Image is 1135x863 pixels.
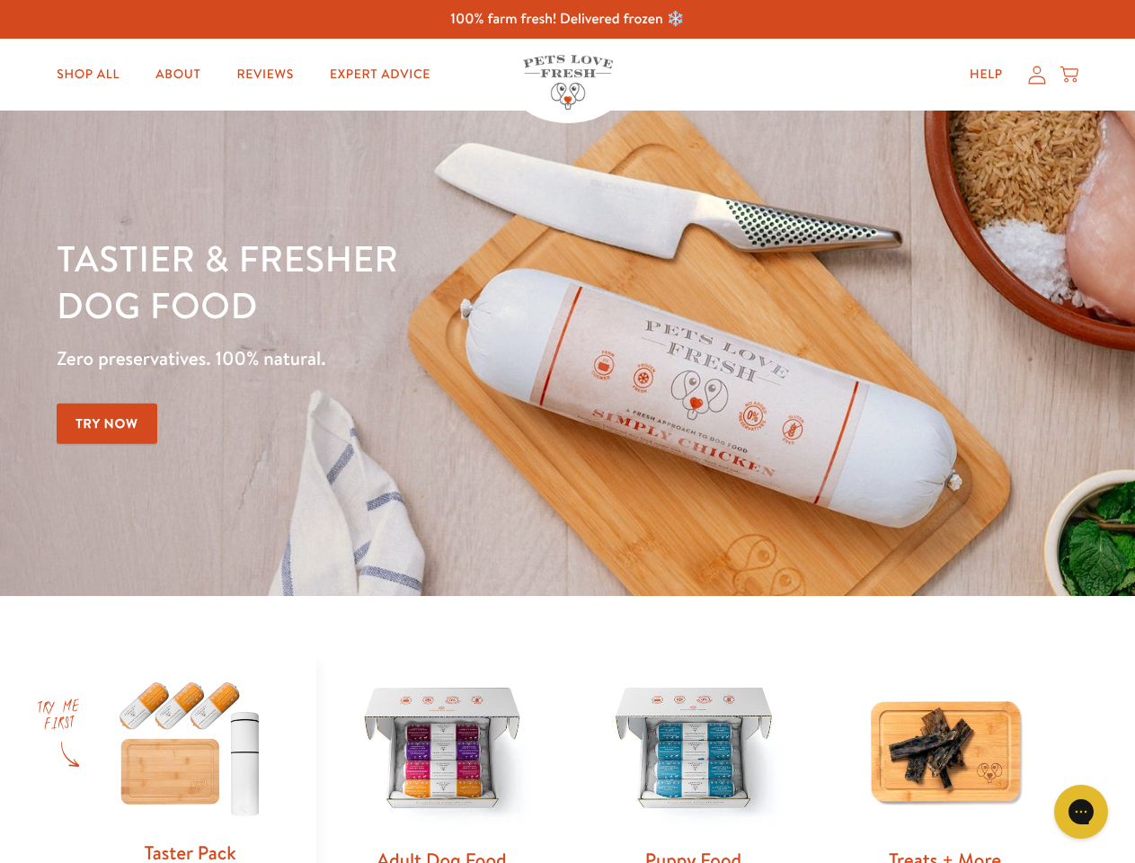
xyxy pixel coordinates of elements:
[1045,778,1117,845] iframe: Gorgias live chat messenger
[523,55,613,110] img: Pets Love Fresh
[57,404,157,444] a: Try Now
[42,57,134,93] a: Shop All
[315,57,445,93] a: Expert Advice
[141,57,215,93] a: About
[57,343,738,375] p: Zero preservatives. 100% natural.
[222,57,307,93] a: Reviews
[955,57,1017,93] a: Help
[57,235,738,328] h1: Tastier & fresher dog food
